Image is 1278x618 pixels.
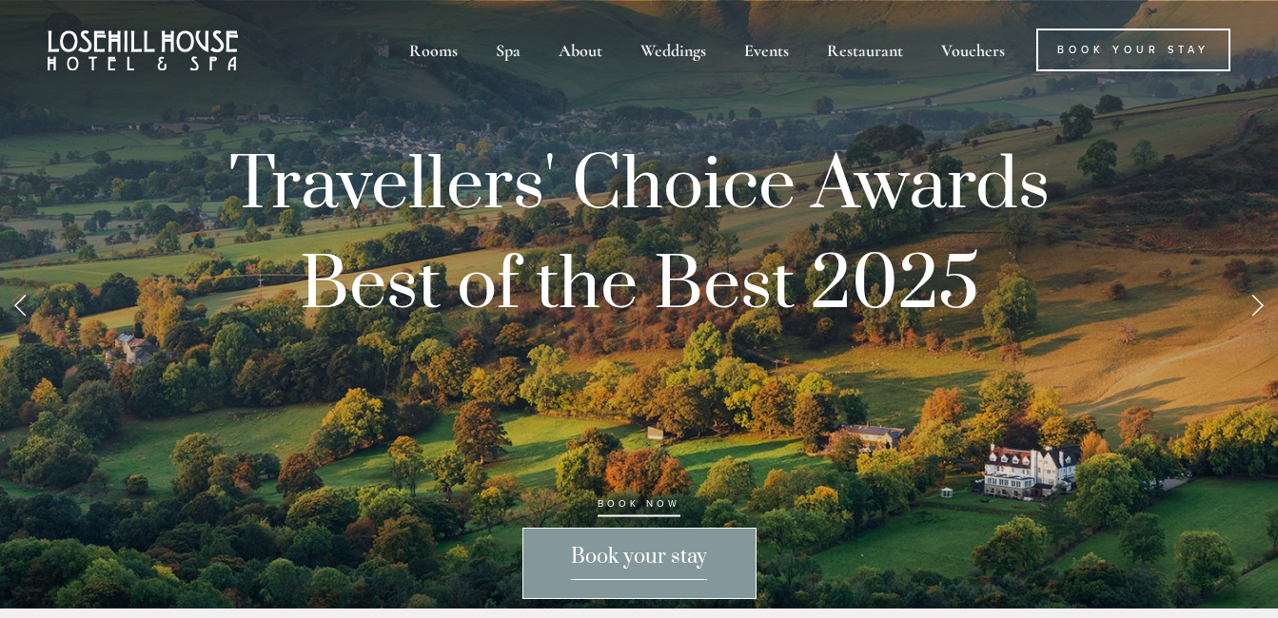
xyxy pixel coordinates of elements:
[541,29,619,71] div: About
[924,29,1022,71] a: Vouchers
[1036,29,1230,71] a: Book Your Stay
[48,30,238,70] img: Losehill House
[479,29,538,71] div: Spa
[598,498,679,517] a: BOOK NOW
[623,29,723,71] div: Weddings
[1236,276,1278,333] a: Next Slide
[392,29,475,71] div: Rooms
[154,136,1125,535] p: Travellers' Choice Awards Best of the Best 2025
[571,544,707,580] span: Book your stay
[727,29,806,71] div: Events
[522,528,757,599] a: Book your stay
[810,29,920,71] div: Restaurant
